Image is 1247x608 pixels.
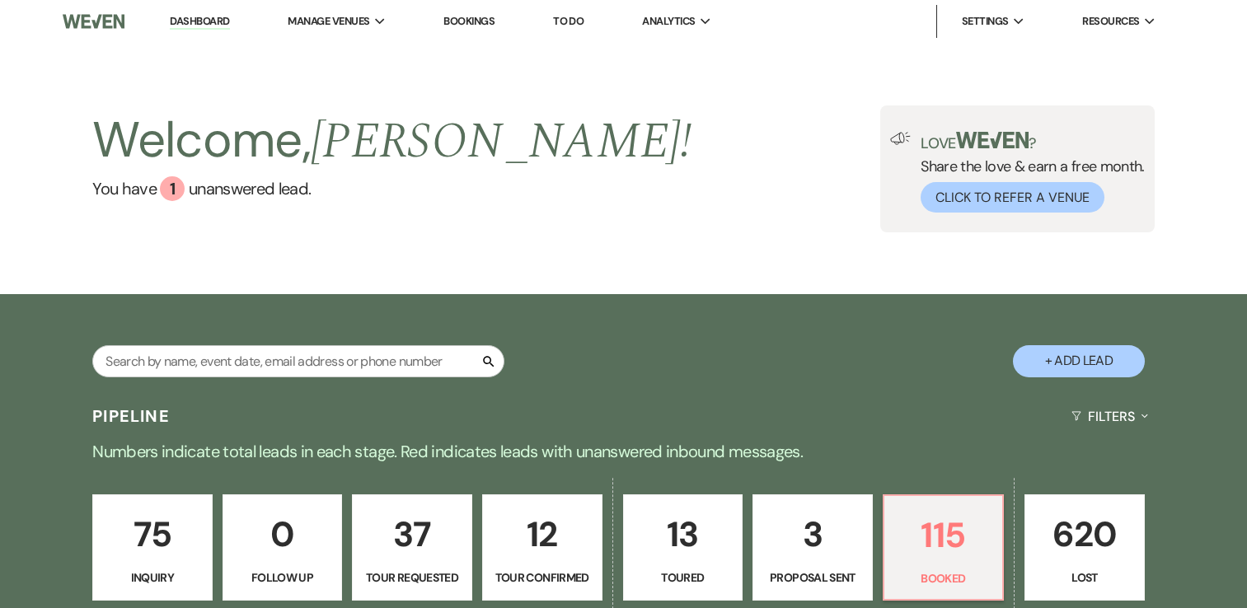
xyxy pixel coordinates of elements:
button: Click to Refer a Venue [921,182,1104,213]
button: + Add Lead [1013,345,1145,377]
a: Bookings [443,14,495,28]
button: Filters [1065,395,1155,438]
span: Analytics [642,13,695,30]
a: 3Proposal Sent [752,494,873,601]
a: 37Tour Requested [352,494,472,601]
p: Numbers indicate total leads in each stage. Red indicates leads with unanswered inbound messages. [30,438,1217,465]
a: 12Tour Confirmed [482,494,602,601]
p: Tour Requested [363,568,462,587]
h2: Welcome, [92,105,691,176]
a: To Do [553,14,584,28]
p: Lost [1035,568,1134,587]
a: 620Lost [1024,494,1145,601]
a: 13Toured [623,494,743,601]
img: weven-logo-green.svg [956,132,1029,148]
p: 115 [894,507,993,563]
p: 12 [493,507,592,562]
p: Proposal Sent [763,568,862,587]
a: You have 1 unanswered lead. [92,176,691,201]
p: 3 [763,507,862,562]
a: Dashboard [170,14,229,30]
h3: Pipeline [92,405,170,428]
img: loud-speaker-illustration.svg [890,132,911,145]
span: Settings [962,13,1009,30]
div: 1 [160,176,185,201]
p: 37 [363,507,462,562]
p: 0 [233,507,332,562]
p: Love ? [921,132,1145,151]
p: 620 [1035,507,1134,562]
a: 75Inquiry [92,494,213,601]
p: Tour Confirmed [493,568,592,587]
p: Booked [894,569,993,587]
a: 0Follow Up [223,494,343,601]
div: Share the love & earn a free month. [911,132,1145,213]
span: [PERSON_NAME] ! [311,104,691,180]
input: Search by name, event date, email address or phone number [92,345,504,377]
p: Follow Up [233,568,332,587]
p: Inquiry [103,568,202,587]
p: 75 [103,507,202,562]
span: Resources [1082,13,1139,30]
p: Toured [634,568,733,587]
a: 115Booked [883,494,1005,601]
p: 13 [634,507,733,562]
span: Manage Venues [288,13,369,30]
img: Weven Logo [63,4,124,39]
